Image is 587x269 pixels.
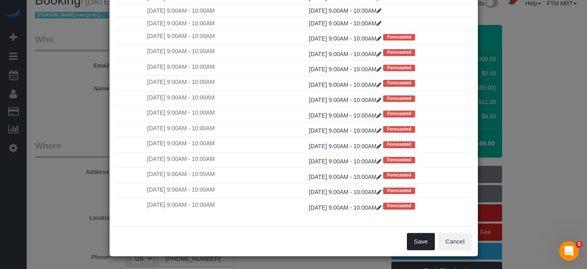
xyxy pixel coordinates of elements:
[145,29,307,45] td: [DATE] 9:00AM - 10:00AM
[309,112,383,119] a: [DATE] 9:00AM - 10:00AM
[145,76,307,91] td: [DATE] 9:00AM - 10:00AM
[309,35,383,42] a: [DATE] 9:00AM - 10:00AM
[145,60,307,75] td: [DATE] 9:00AM - 10:00AM
[383,34,416,41] span: Forecasted
[383,80,416,86] span: Forecasted
[145,199,307,214] td: [DATE] 9:00AM - 10:00AM
[383,126,416,133] span: Forecasted
[145,168,307,183] td: [DATE] 9:00AM - 10:00AM
[383,49,416,56] span: Forecasted
[383,203,416,209] span: Forecasted
[309,204,383,211] a: [DATE] 9:00AM - 10:00AM
[439,233,472,250] button: Cancel
[145,152,307,167] td: [DATE] 9:00AM - 10:00AM
[576,241,582,248] span: 5
[309,66,383,72] a: [DATE] 9:00AM - 10:00AM
[309,97,383,103] a: [DATE] 9:00AM - 10:00AM
[145,4,307,17] td: [DATE] 9:00AM - 10:00AM
[309,81,383,88] a: [DATE] 9:00AM - 10:00AM
[383,65,416,71] span: Forecasted
[145,91,307,106] td: [DATE] 9:00AM - 10:00AM
[309,7,381,14] a: [DATE] 9:00AM - 10:00AM
[383,111,416,117] span: Forecasted
[383,95,416,102] span: Forecasted
[309,174,383,180] a: [DATE] 9:00AM - 10:00AM
[145,183,307,198] td: [DATE] 9:00AM - 10:00AM
[309,143,383,149] a: [DATE] 9:00AM - 10:00AM
[309,189,383,195] a: [DATE] 9:00AM - 10:00AM
[145,122,307,137] td: [DATE] 9:00AM - 10:00AM
[309,51,383,57] a: [DATE] 9:00AM - 10:00AM
[145,106,307,122] td: [DATE] 9:00AM - 10:00AM
[145,45,307,60] td: [DATE] 9:00AM - 10:00AM
[383,172,416,179] span: Forecasted
[383,141,416,148] span: Forecasted
[309,127,383,134] a: [DATE] 9:00AM - 10:00AM
[145,137,307,152] td: [DATE] 9:00AM - 10:00AM
[383,157,416,163] span: Forecasted
[407,233,435,250] button: Save
[383,188,416,194] span: Forecasted
[309,158,383,165] a: [DATE] 9:00AM - 10:00AM
[559,241,579,261] iframe: Intercom live chat
[145,17,307,29] td: [DATE] 9:00AM - 10:00AM
[309,20,381,27] a: [DATE] 9:00AM - 10:00AM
